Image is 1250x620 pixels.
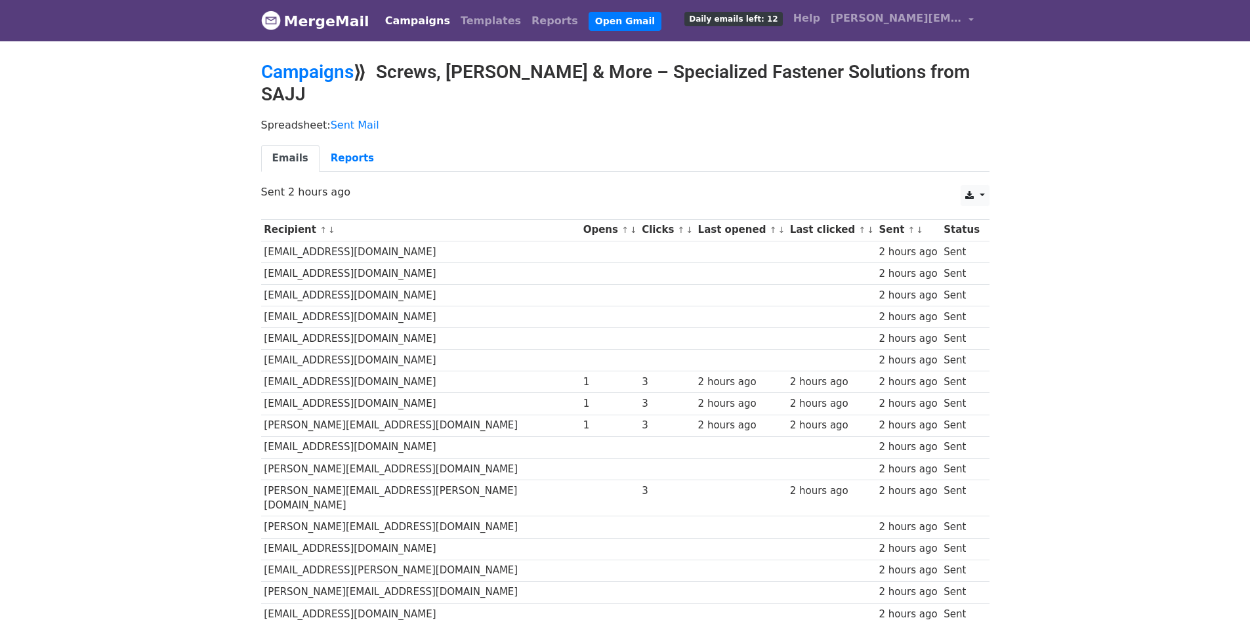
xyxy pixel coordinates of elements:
a: Sent Mail [331,119,379,131]
div: 1 [583,418,636,433]
a: ↑ [858,225,865,235]
th: Last opened [695,219,787,241]
td: Sent [940,415,982,436]
td: Sent [940,581,982,603]
div: 2 hours ago [879,585,937,600]
a: ↑ [770,225,777,235]
div: 2 hours ago [879,375,937,390]
a: ↓ [630,225,637,235]
a: Campaigns [261,61,354,83]
a: Daily emails left: 12 [679,5,787,31]
div: 2 hours ago [879,484,937,499]
td: Sent [940,480,982,516]
div: 2 hours ago [879,418,937,433]
img: MergeMail logo [261,10,281,30]
th: Status [940,219,982,241]
td: Sent [940,350,982,371]
td: Sent [940,538,982,560]
td: [EMAIL_ADDRESS][DOMAIN_NAME] [261,393,580,415]
div: 2 hours ago [879,440,937,455]
div: 2 hours ago [879,266,937,281]
span: Daily emails left: 12 [684,12,782,26]
td: Sent [940,262,982,284]
td: Sent [940,306,982,328]
a: Open Gmail [589,12,661,31]
div: 2 hours ago [698,418,783,433]
div: 2 hours ago [879,520,937,535]
div: 3 [642,396,692,411]
h2: ⟫ Screws, [PERSON_NAME] & More – Specialized Fastener Solutions from SAJJ [261,61,990,105]
span: [PERSON_NAME][EMAIL_ADDRESS][DOMAIN_NAME] [831,10,962,26]
div: 3 [642,484,692,499]
div: 2 hours ago [879,541,937,556]
div: 2 hours ago [698,396,783,411]
th: Recipient [261,219,580,241]
a: Templates [455,8,526,34]
td: [EMAIL_ADDRESS][DOMAIN_NAME] [261,538,580,560]
div: 2 hours ago [879,331,937,346]
a: Emails [261,145,320,172]
td: Sent [940,284,982,306]
div: 2 hours ago [790,418,873,433]
a: ↓ [686,225,693,235]
a: ↑ [320,225,327,235]
a: ↓ [778,225,785,235]
a: Help [788,5,825,31]
td: [EMAIL_ADDRESS][DOMAIN_NAME] [261,241,580,262]
td: Sent [940,516,982,538]
th: Opens [580,219,639,241]
td: Sent [940,371,982,393]
td: [EMAIL_ADDRESS][DOMAIN_NAME] [261,284,580,306]
td: [PERSON_NAME][EMAIL_ADDRESS][PERSON_NAME][DOMAIN_NAME] [261,480,580,516]
a: Reports [526,8,583,34]
td: [EMAIL_ADDRESS][PERSON_NAME][DOMAIN_NAME] [261,560,580,581]
div: 2 hours ago [879,288,937,303]
div: 2 hours ago [790,484,873,499]
a: ↓ [916,225,923,235]
td: [EMAIL_ADDRESS][DOMAIN_NAME] [261,436,580,458]
a: ↑ [621,225,629,235]
td: [EMAIL_ADDRESS][DOMAIN_NAME] [261,350,580,371]
th: Clicks [638,219,694,241]
p: Spreadsheet: [261,118,990,132]
td: [EMAIL_ADDRESS][DOMAIN_NAME] [261,306,580,328]
th: Last clicked [787,219,876,241]
th: Sent [876,219,941,241]
div: 2 hours ago [879,310,937,325]
td: [EMAIL_ADDRESS][DOMAIN_NAME] [261,328,580,350]
a: Reports [320,145,385,172]
td: [PERSON_NAME][EMAIL_ADDRESS][DOMAIN_NAME] [261,516,580,538]
div: 2 hours ago [879,462,937,477]
a: MergeMail [261,7,369,35]
a: ↑ [908,225,915,235]
p: Sent 2 hours ago [261,185,990,199]
td: [EMAIL_ADDRESS][DOMAIN_NAME] [261,262,580,284]
td: [PERSON_NAME][EMAIL_ADDRESS][DOMAIN_NAME] [261,581,580,603]
a: [PERSON_NAME][EMAIL_ADDRESS][DOMAIN_NAME] [825,5,979,36]
a: ↓ [328,225,335,235]
td: Sent [940,328,982,350]
div: 2 hours ago [879,396,937,411]
td: Sent [940,436,982,458]
td: [PERSON_NAME][EMAIL_ADDRESS][DOMAIN_NAME] [261,458,580,480]
div: 3 [642,418,692,433]
div: 1 [583,396,636,411]
div: 2 hours ago [790,375,873,390]
td: Sent [940,560,982,581]
td: Sent [940,393,982,415]
a: ↑ [678,225,685,235]
td: Sent [940,241,982,262]
div: 2 hours ago [698,375,783,390]
div: 2 hours ago [879,353,937,368]
td: [PERSON_NAME][EMAIL_ADDRESS][DOMAIN_NAME] [261,415,580,436]
div: 2 hours ago [790,396,873,411]
td: Sent [940,458,982,480]
div: 2 hours ago [879,563,937,578]
div: 1 [583,375,636,390]
td: [EMAIL_ADDRESS][DOMAIN_NAME] [261,371,580,393]
a: ↓ [867,225,874,235]
div: 2 hours ago [879,245,937,260]
div: 3 [642,375,692,390]
a: Campaigns [380,8,455,34]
